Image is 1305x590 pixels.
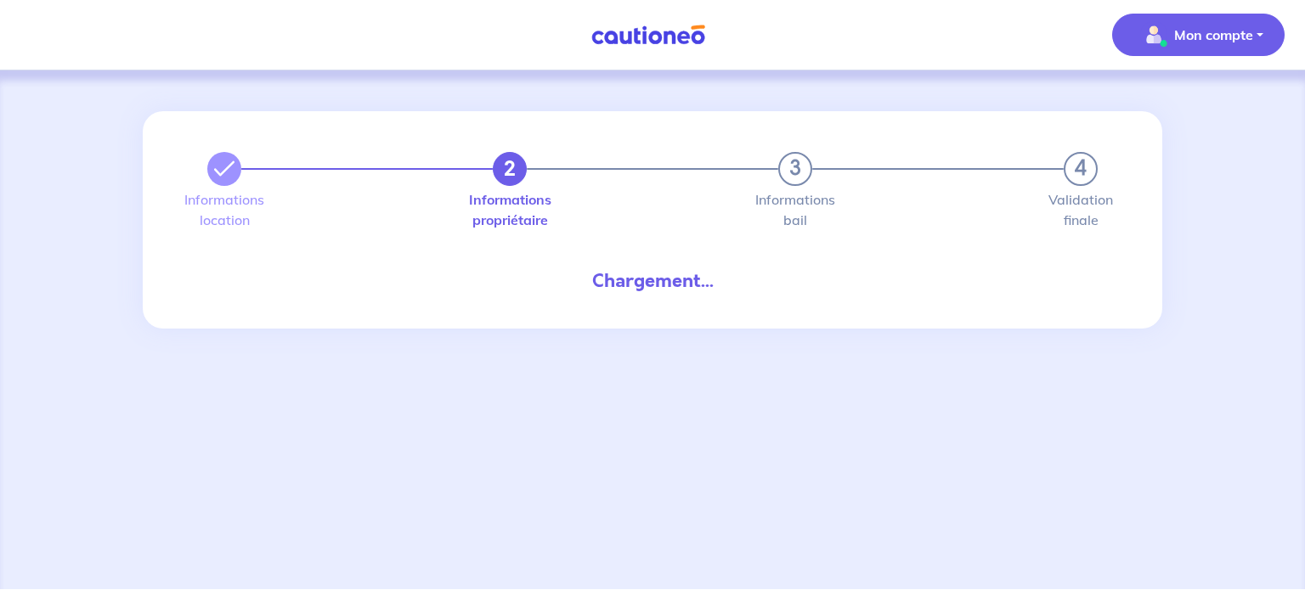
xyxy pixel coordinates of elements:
label: Informations propriétaire [493,193,527,227]
img: Cautioneo [585,25,712,46]
label: Informations bail [778,193,812,227]
button: illu_account_valid_menu.svgMon compte [1112,14,1285,56]
label: Validation finale [1064,193,1098,227]
button: 2 [493,152,527,186]
div: Chargement... [194,267,1111,295]
p: Mon compte [1174,25,1253,45]
label: Informations location [207,193,241,227]
img: illu_account_valid_menu.svg [1140,21,1167,48]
